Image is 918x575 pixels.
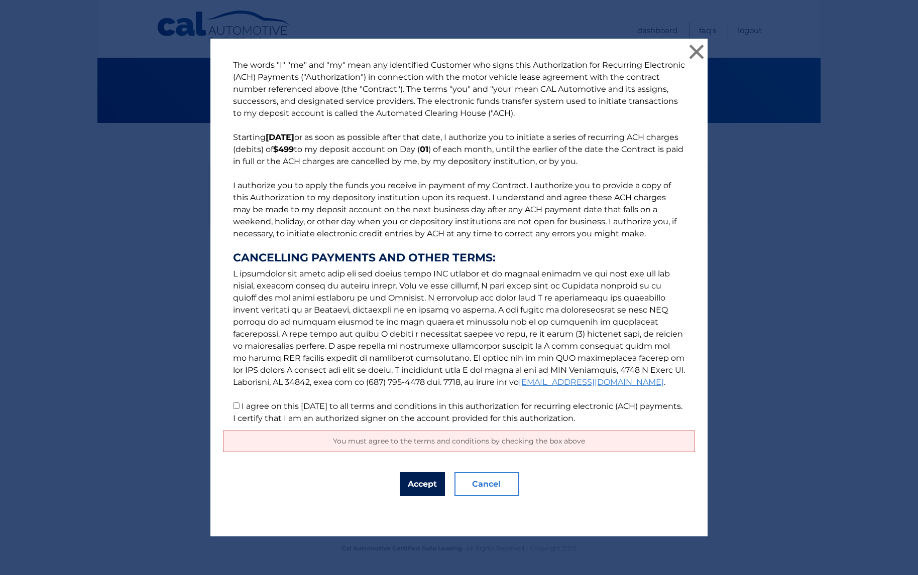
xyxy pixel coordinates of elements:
[400,472,445,496] button: Accept
[233,252,685,264] strong: CANCELLING PAYMENTS AND OTHER TERMS:
[454,472,519,496] button: Cancel
[333,437,585,446] span: You must agree to the terms and conditions by checking the box above
[233,401,682,423] label: I agree on this [DATE] to all terms and conditions in this authorization for recurring electronic...
[273,145,294,154] b: $499
[686,42,707,62] button: ×
[519,377,664,387] a: [EMAIL_ADDRESS][DOMAIN_NAME]
[266,132,294,142] b: [DATE]
[420,145,428,154] b: 01
[223,59,695,424] p: The words "I" "me" and "my" mean any identified Customer who signs this Authorization for Recurri...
